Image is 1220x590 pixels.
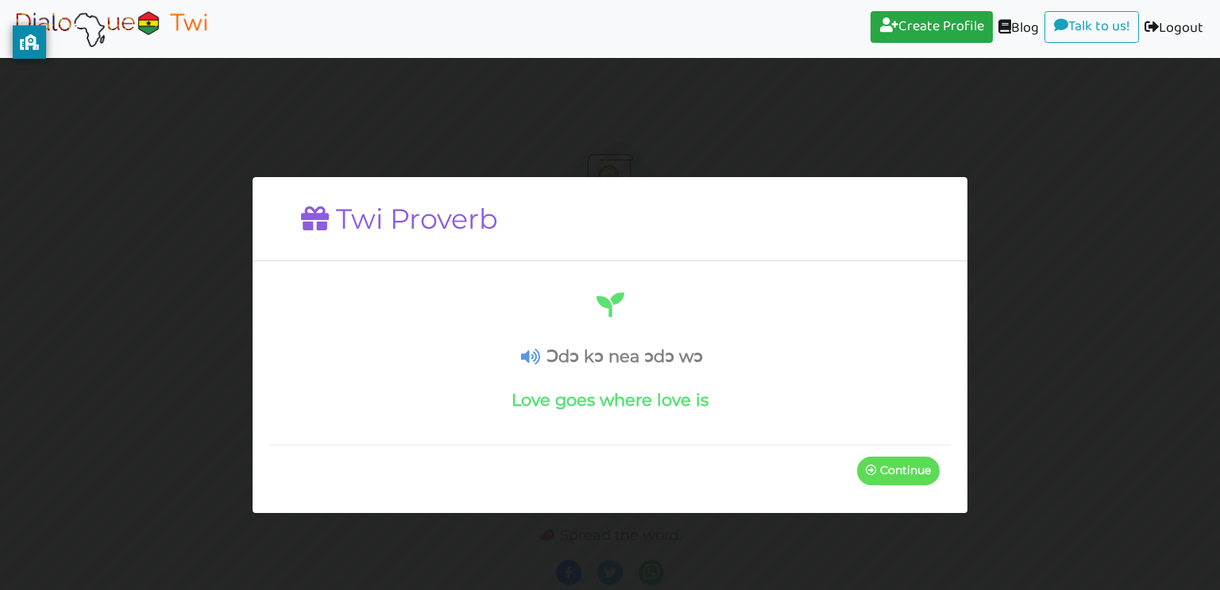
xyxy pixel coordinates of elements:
[993,11,1044,47] a: Blog
[1139,11,1209,47] a: Logout
[11,9,211,48] img: Select Course Page
[280,346,940,366] h4: Ɔdɔ kɔ nea ɔdɔ wɔ
[857,457,940,485] button: Continue
[301,202,498,235] h1: Twi Proverb
[13,25,46,59] button: privacy banner
[280,390,940,410] h4: Love goes where love is
[871,11,993,43] a: Create Profile
[1044,11,1139,43] a: Talk to us!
